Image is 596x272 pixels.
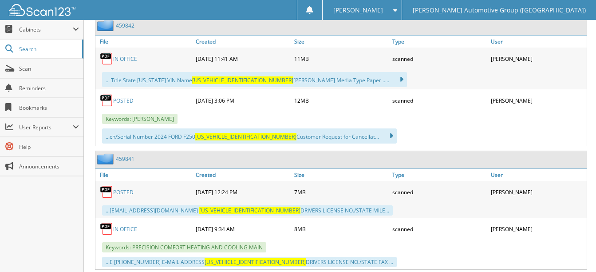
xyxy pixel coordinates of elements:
[100,94,113,107] img: PDF.png
[102,257,397,267] div: ...E [PHONE_NUMBER] E-MAIL ADDRESS DRIVERS LICENSE NO./STATE FAX ...
[195,133,296,140] span: [US_VEHICLE_IDENTIFICATION_NUMBER]
[193,220,292,238] div: [DATE] 9:34 AM
[113,55,137,63] a: IN OFFICE
[390,183,488,201] div: scanned
[333,8,383,13] span: [PERSON_NAME]
[489,50,587,68] div: [PERSON_NAME]
[97,153,116,164] img: folder2.png
[102,128,397,144] div: ...ch/Serial Number 2024 FORD F250 Customer Request for Cancellat...
[102,114,178,124] span: Keywords: [PERSON_NAME]
[192,76,293,84] span: [US_VEHICLE_IDENTIFICATION_NUMBER]
[292,36,390,48] a: Size
[199,207,300,214] span: [US_VEHICLE_IDENTIFICATION_NUMBER]
[390,50,488,68] div: scanned
[102,205,393,216] div: ...[EMAIL_ADDRESS][DOMAIN_NAME] DRIVERS LICENSE NO./STATE MILE...
[100,52,113,65] img: PDF.png
[102,72,407,87] div: ... Title State [US_STATE] VIN Name [PERSON_NAME] Media Type Paper .....
[552,229,596,272] iframe: Chat Widget
[100,222,113,236] img: PDF.png
[19,104,79,112] span: Bookmarks
[390,92,488,109] div: scanned
[19,84,79,92] span: Reminders
[390,36,488,48] a: Type
[116,155,134,163] a: 459841
[95,169,193,181] a: File
[9,4,75,16] img: scan123-logo-white.svg
[205,258,306,266] span: [US_VEHICLE_IDENTIFICATION_NUMBER]
[113,188,134,196] a: POSTED
[390,169,488,181] a: Type
[413,8,586,13] span: [PERSON_NAME] Automotive Group ([GEOGRAPHIC_DATA])
[100,185,113,199] img: PDF.png
[292,169,390,181] a: Size
[489,220,587,238] div: [PERSON_NAME]
[95,36,193,48] a: File
[193,183,292,201] div: [DATE] 12:24 PM
[102,242,266,252] span: Keywords: PRECISION COMFORT HEATING AND COOLING MAIN
[193,36,292,48] a: Created
[19,45,78,53] span: Search
[113,97,134,104] a: POSTED
[19,163,79,170] span: Announcements
[19,124,73,131] span: User Reports
[292,220,390,238] div: 8MB
[19,143,79,151] span: Help
[292,92,390,109] div: 12MB
[19,65,79,72] span: Scan
[292,183,390,201] div: 7MB
[116,22,134,29] a: 459842
[489,183,587,201] div: [PERSON_NAME]
[19,26,73,33] span: Cabinets
[97,20,116,31] img: folder2.png
[193,92,292,109] div: [DATE] 3:06 PM
[113,225,137,233] a: IN OFFICE
[489,36,587,48] a: User
[489,169,587,181] a: User
[390,220,488,238] div: scanned
[193,169,292,181] a: Created
[193,50,292,68] div: [DATE] 11:41 AM
[292,50,390,68] div: 11MB
[489,92,587,109] div: [PERSON_NAME]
